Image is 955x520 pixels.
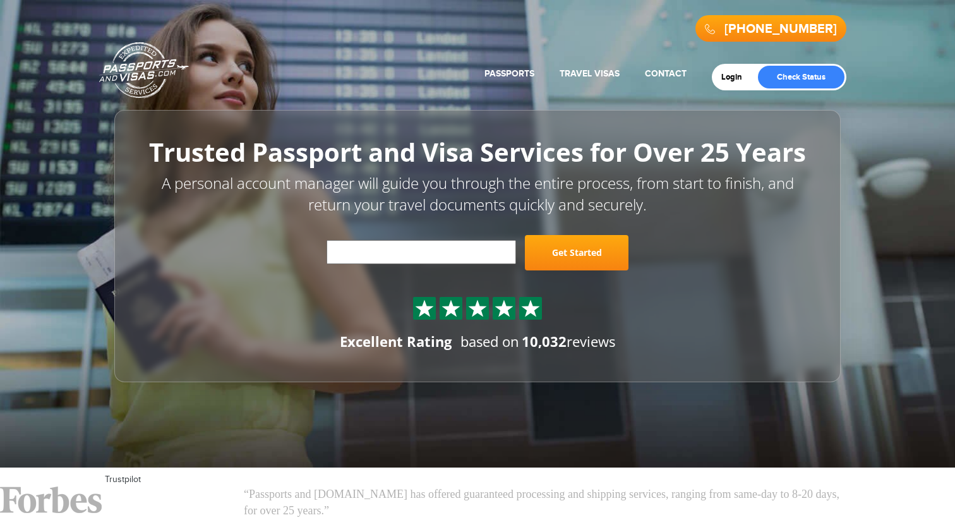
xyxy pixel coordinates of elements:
[495,299,514,318] img: Sprite St
[758,66,844,88] a: Check Status
[521,299,540,318] img: Sprite St
[468,299,487,318] img: Sprite St
[522,332,615,351] span: reviews
[522,332,567,351] strong: 10,032
[460,332,519,351] span: based on
[340,332,452,351] div: Excellent Rating
[105,475,141,485] a: Trustpilot
[415,299,434,318] img: Sprite St
[143,172,812,216] p: A personal account manager will guide you through the entire process, from start to finish, and r...
[645,68,687,79] a: Contact
[560,68,620,79] a: Travel Visas
[143,138,812,166] h1: Trusted Passport and Visa Services for Over 25 Years
[484,68,534,79] a: Passports
[724,21,837,37] a: [PHONE_NUMBER]
[99,42,189,99] a: Passports & [DOMAIN_NAME]
[441,299,460,318] img: Sprite St
[525,235,628,270] a: Get Started
[721,72,751,82] a: Login
[244,487,850,519] p: “Passports and [DOMAIN_NAME] has offered guaranteed processing and shipping services, ranging fro...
